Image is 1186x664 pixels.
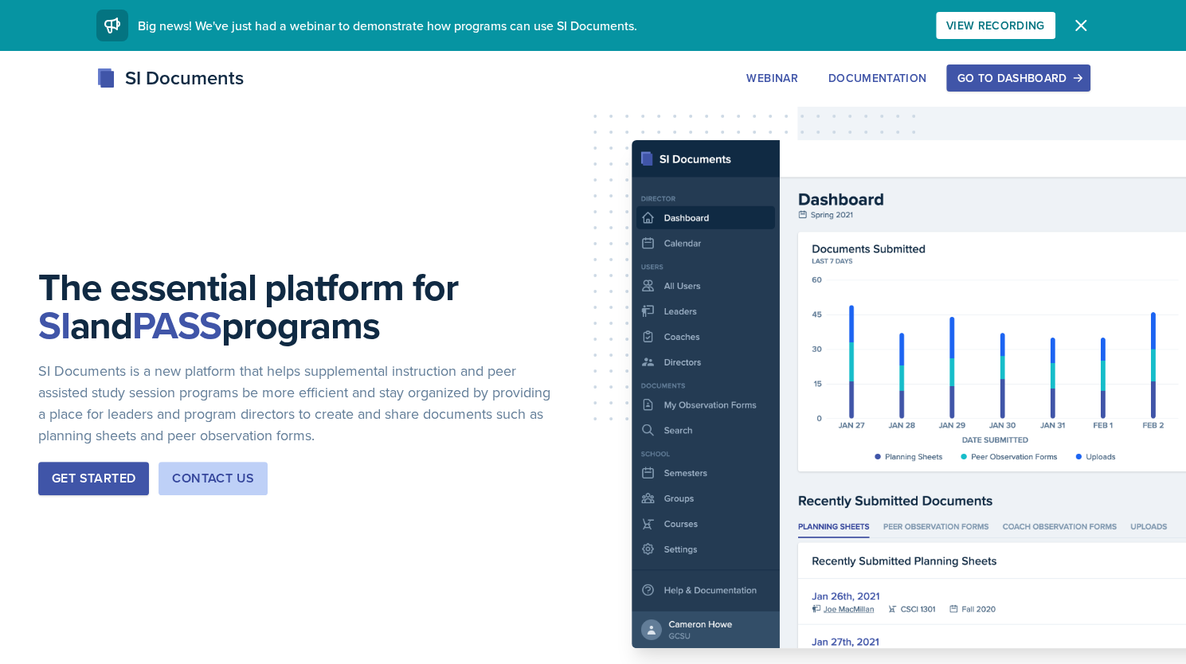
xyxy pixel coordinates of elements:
div: View Recording [946,19,1045,32]
div: Go to Dashboard [957,72,1079,84]
button: Go to Dashboard [946,64,1090,92]
div: Documentation [828,72,927,84]
button: Get Started [38,462,149,495]
div: Webinar [746,72,797,84]
div: SI Documents [96,64,244,92]
button: Contact Us [159,462,268,495]
button: Webinar [736,64,808,92]
span: Big news! We've just had a webinar to demonstrate how programs can use SI Documents. [138,17,637,34]
div: Get Started [52,469,135,488]
button: View Recording [936,12,1055,39]
button: Documentation [818,64,937,92]
div: Contact Us [172,469,254,488]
